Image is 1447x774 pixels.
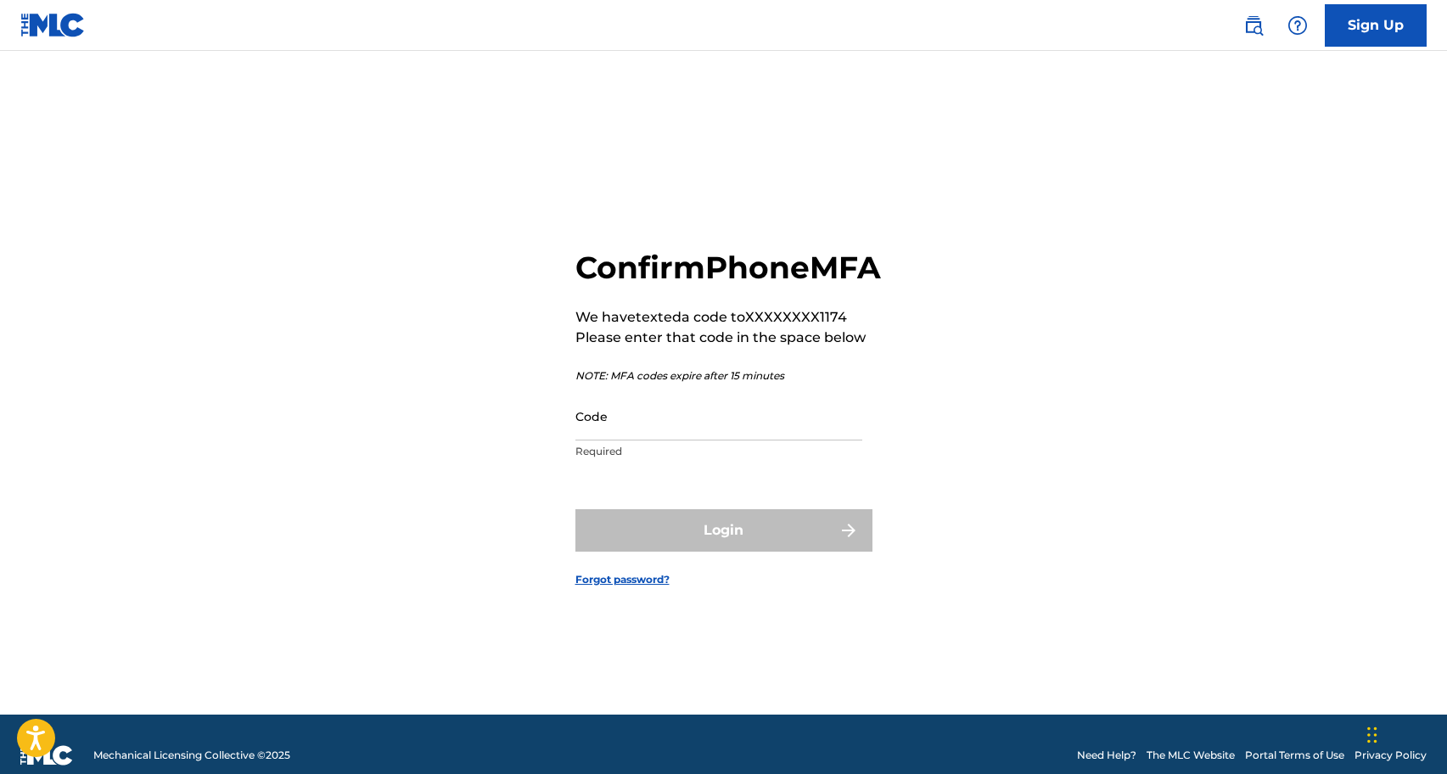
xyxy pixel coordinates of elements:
a: Public Search [1237,8,1270,42]
a: The MLC Website [1147,748,1235,763]
p: Please enter that code in the space below [575,328,881,348]
div: Help [1281,8,1315,42]
span: Mechanical Licensing Collective © 2025 [93,748,290,763]
img: MLC Logo [20,13,86,37]
a: Privacy Policy [1354,748,1427,763]
a: Need Help? [1077,748,1136,763]
a: Sign Up [1325,4,1427,47]
img: logo [20,745,73,766]
h2: Confirm Phone MFA [575,249,881,287]
p: Required [575,444,862,459]
img: search [1243,15,1264,36]
div: Drag [1367,709,1377,760]
a: Forgot password? [575,572,670,587]
iframe: Chat Widget [1362,693,1447,774]
p: NOTE: MFA codes expire after 15 minutes [575,368,881,384]
img: help [1287,15,1308,36]
p: We have texted a code to XXXXXXXX1174 [575,307,881,328]
a: Portal Terms of Use [1245,748,1344,763]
